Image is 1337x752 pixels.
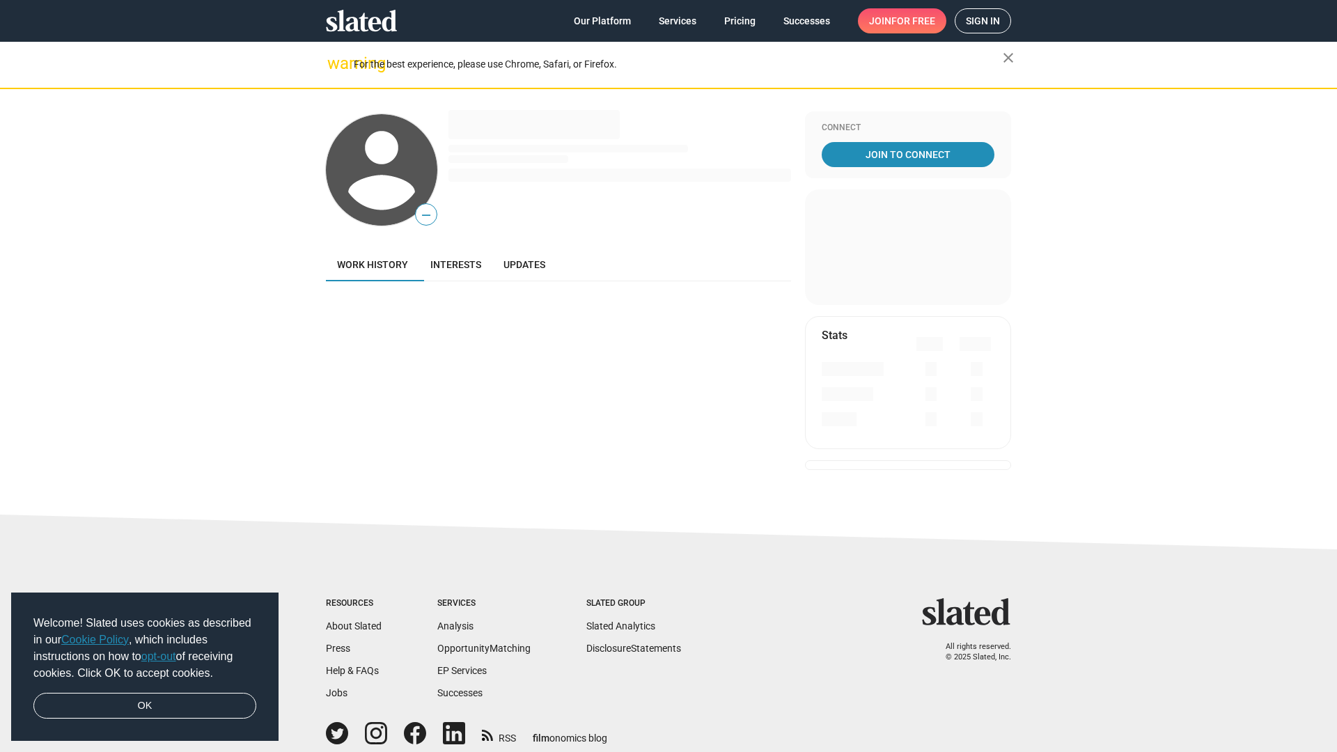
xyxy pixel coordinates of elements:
[563,8,642,33] a: Our Platform
[33,615,256,682] span: Welcome! Slated uses cookies as described in our , which includes instructions on how to of recei...
[354,55,1003,74] div: For the best experience, please use Chrome, Safari, or Firefox.
[141,650,176,662] a: opt-out
[648,8,707,33] a: Services
[586,643,681,654] a: DisclosureStatements
[33,693,256,719] a: dismiss cookie message
[586,598,681,609] div: Slated Group
[437,687,483,698] a: Successes
[533,721,607,745] a: filmonomics blog
[326,665,379,676] a: Help & FAQs
[659,8,696,33] span: Services
[327,55,344,72] mat-icon: warning
[772,8,841,33] a: Successes
[11,593,279,742] div: cookieconsent
[437,643,531,654] a: OpportunityMatching
[326,598,382,609] div: Resources
[492,248,556,281] a: Updates
[891,8,935,33] span: for free
[955,8,1011,33] a: Sign in
[337,259,408,270] span: Work history
[326,248,419,281] a: Work history
[419,248,492,281] a: Interests
[61,634,129,645] a: Cookie Policy
[822,142,994,167] a: Join To Connect
[822,328,847,343] mat-card-title: Stats
[326,643,350,654] a: Press
[326,687,347,698] a: Jobs
[430,259,481,270] span: Interests
[858,8,946,33] a: Joinfor free
[931,642,1011,662] p: All rights reserved. © 2025 Slated, Inc.
[966,9,1000,33] span: Sign in
[416,206,437,224] span: —
[822,123,994,134] div: Connect
[586,620,655,632] a: Slated Analytics
[482,723,516,745] a: RSS
[437,620,474,632] a: Analysis
[713,8,767,33] a: Pricing
[437,598,531,609] div: Services
[783,8,830,33] span: Successes
[437,665,487,676] a: EP Services
[824,142,992,167] span: Join To Connect
[574,8,631,33] span: Our Platform
[869,8,935,33] span: Join
[724,8,756,33] span: Pricing
[503,259,545,270] span: Updates
[326,620,382,632] a: About Slated
[1000,49,1017,66] mat-icon: close
[533,733,549,744] span: film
